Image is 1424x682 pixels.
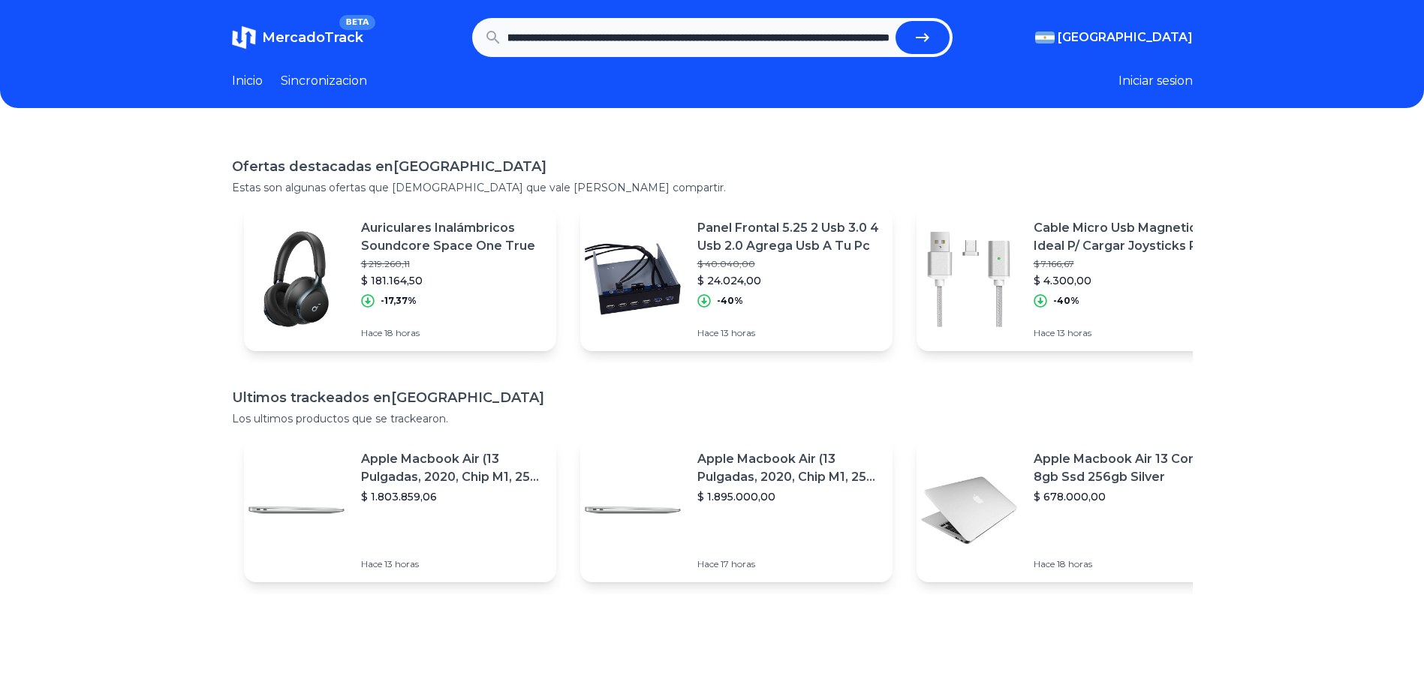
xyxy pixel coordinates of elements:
[1034,558,1217,570] p: Hace 18 horas
[580,458,685,563] img: Featured image
[232,26,363,50] a: MercadoTrackBETA
[244,438,556,582] a: Featured imageApple Macbook Air (13 Pulgadas, 2020, Chip M1, 256 Gb De Ssd, 8 Gb De Ram) - Plata$...
[580,438,893,582] a: Featured imageApple Macbook Air (13 Pulgadas, 2020, Chip M1, 256 Gb De Ssd, 8 Gb De Ram) - Plata$...
[1035,29,1193,47] button: [GEOGRAPHIC_DATA]
[232,387,1193,408] h1: Ultimos trackeados en [GEOGRAPHIC_DATA]
[232,411,1193,426] p: Los ultimos productos que se trackearon.
[917,207,1229,351] a: Featured imageCable Micro Usb Magnetico Ideal P/ Cargar Joysticks Ps4 Xbox$ 7.166,67$ 4.300,00-40...
[697,219,881,255] p: Panel Frontal 5.25 2 Usb 3.0 4 Usb 2.0 Agrega Usb A Tu Pc
[232,26,256,50] img: MercadoTrack
[717,295,743,307] p: -40%
[361,450,544,486] p: Apple Macbook Air (13 Pulgadas, 2020, Chip M1, 256 Gb De Ssd, 8 Gb De Ram) - Plata
[1034,258,1217,270] p: $ 7.166,67
[281,72,367,90] a: Sincronizacion
[1034,273,1217,288] p: $ 4.300,00
[1118,72,1193,90] button: Iniciar sesion
[232,156,1193,177] h1: Ofertas destacadas en [GEOGRAPHIC_DATA]
[1034,327,1217,339] p: Hace 13 horas
[697,327,881,339] p: Hace 13 horas
[1034,219,1217,255] p: Cable Micro Usb Magnetico Ideal P/ Cargar Joysticks Ps4 Xbox
[361,273,544,288] p: $ 181.164,50
[232,180,1193,195] p: Estas son algunas ofertas que [DEMOGRAPHIC_DATA] que vale [PERSON_NAME] compartir.
[1058,29,1193,47] span: [GEOGRAPHIC_DATA]
[697,450,881,486] p: Apple Macbook Air (13 Pulgadas, 2020, Chip M1, 256 Gb De Ssd, 8 Gb De Ram) - Plata
[917,227,1022,332] img: Featured image
[361,558,544,570] p: Hace 13 horas
[580,207,893,351] a: Featured imagePanel Frontal 5.25 2 Usb 3.0 4 Usb 2.0 Agrega Usb A Tu Pc$ 40.040,00$ 24.024,00-40%...
[232,72,263,90] a: Inicio
[361,258,544,270] p: $ 219.260,11
[1035,32,1055,44] img: Argentina
[1034,450,1217,486] p: Apple Macbook Air 13 Core I5 8gb Ssd 256gb Silver
[917,438,1229,582] a: Featured imageApple Macbook Air 13 Core I5 8gb Ssd 256gb Silver$ 678.000,00Hace 18 horas
[262,29,363,46] span: MercadoTrack
[917,458,1022,563] img: Featured image
[244,458,349,563] img: Featured image
[1034,489,1217,504] p: $ 678.000,00
[361,327,544,339] p: Hace 18 horas
[244,207,556,351] a: Featured imageAuriculares Inalámbricos Soundcore Space One True$ 219.260,11$ 181.164,50-17,37%Hac...
[339,15,375,30] span: BETA
[381,295,417,307] p: -17,37%
[697,258,881,270] p: $ 40.040,00
[697,489,881,504] p: $ 1.895.000,00
[244,227,349,332] img: Featured image
[697,273,881,288] p: $ 24.024,00
[1053,295,1079,307] p: -40%
[580,227,685,332] img: Featured image
[361,489,544,504] p: $ 1.803.859,06
[697,558,881,570] p: Hace 17 horas
[361,219,544,255] p: Auriculares Inalámbricos Soundcore Space One True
